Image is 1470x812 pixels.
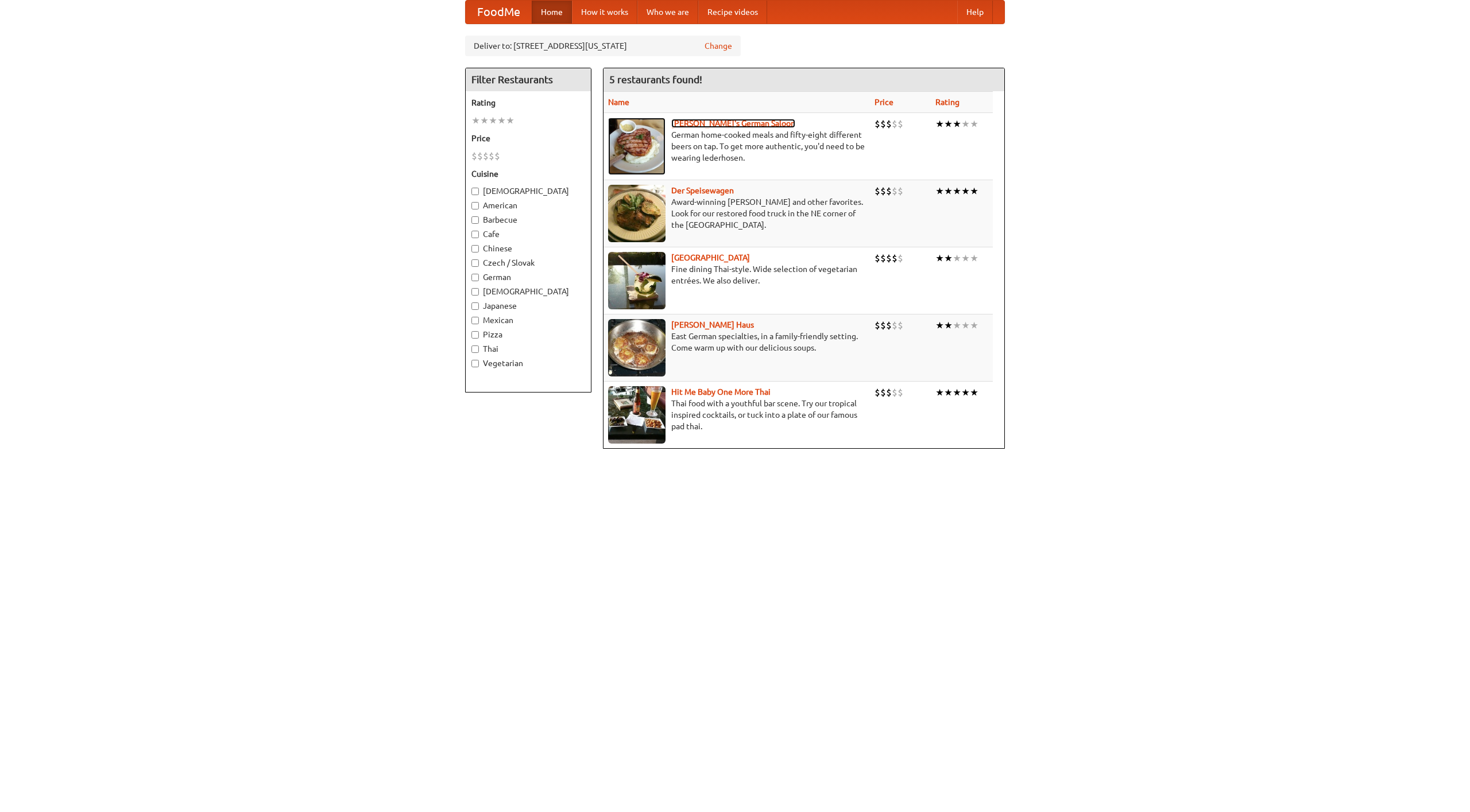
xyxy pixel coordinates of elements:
img: kohlhaus.jpg [608,319,666,376]
input: Mexican [471,317,479,324]
li: $ [892,185,898,197]
ng-pluralize: 5 restaurants found! [609,74,702,85]
a: Rating [935,98,960,107]
li: ★ [944,386,953,399]
div: Deliver to: [STREET_ADDRESS][US_STATE] [465,36,741,56]
li: $ [892,252,898,265]
label: Barbecue [471,214,585,226]
li: $ [886,185,892,197]
li: ★ [953,319,961,332]
li: $ [880,319,886,332]
li: ★ [961,386,970,399]
li: $ [875,386,880,399]
li: ★ [944,118,953,130]
li: $ [886,386,892,399]
label: Vegetarian [471,358,585,369]
h5: Price [471,133,585,144]
li: ★ [944,319,953,332]
li: ★ [953,185,961,197]
li: ★ [970,252,978,265]
li: ★ [480,114,489,127]
p: Thai food with a youthful bar scene. Try our tropical inspired cocktails, or tuck into a plate of... [608,398,865,432]
input: Chinese [471,245,479,252]
input: German [471,274,479,281]
li: ★ [970,319,978,332]
li: ★ [935,319,944,332]
li: ★ [944,185,953,197]
li: $ [886,118,892,130]
li: ★ [489,114,497,127]
li: ★ [953,386,961,399]
label: Thai [471,343,585,355]
li: $ [880,252,886,265]
a: Home [532,1,572,24]
p: East German specialties, in a family-friendly setting. Come warm up with our delicious soups. [608,331,865,353]
label: German [471,271,585,283]
p: Fine dining Thai-style. Wide selection of vegetarian entrées. We also deliver. [608,263,865,286]
input: American [471,202,479,209]
li: $ [875,185,880,197]
li: $ [898,386,903,399]
li: $ [886,319,892,332]
label: Cafe [471,228,585,240]
label: Pizza [471,329,585,340]
input: Japanese [471,302,479,310]
li: $ [898,252,903,265]
li: $ [483,150,489,162]
a: [PERSON_NAME]'s German Saloon [671,119,795,128]
label: American [471,200,585,211]
li: ★ [935,386,944,399]
a: Change [705,40,732,52]
li: ★ [961,118,970,130]
li: ★ [497,114,506,127]
li: $ [489,150,494,162]
li: ★ [935,118,944,130]
p: Award-winning [PERSON_NAME] and other favorites. Look for our restored food truck in the NE corne... [608,196,865,231]
b: Der Speisewagen [671,186,734,195]
li: $ [875,118,880,130]
a: Help [957,1,993,24]
label: [DEMOGRAPHIC_DATA] [471,185,585,197]
li: ★ [961,185,970,197]
li: ★ [961,252,970,265]
li: $ [477,150,483,162]
li: ★ [953,252,961,265]
h4: Filter Restaurants [466,68,591,91]
a: Name [608,98,629,107]
a: Hit Me Baby One More Thai [671,387,771,397]
li: ★ [935,185,944,197]
li: $ [892,319,898,332]
h5: Cuisine [471,168,585,180]
li: ★ [506,114,514,127]
img: babythai.jpg [608,386,666,444]
label: Japanese [471,300,585,312]
li: $ [494,150,500,162]
img: speisewagen.jpg [608,185,666,242]
img: satay.jpg [608,252,666,309]
li: ★ [953,118,961,130]
label: [DEMOGRAPHIC_DATA] [471,286,585,297]
input: [DEMOGRAPHIC_DATA] [471,288,479,296]
li: ★ [944,252,953,265]
a: [GEOGRAPHIC_DATA] [671,253,750,262]
li: $ [898,118,903,130]
li: ★ [471,114,480,127]
li: $ [875,319,880,332]
li: ★ [970,386,978,399]
a: How it works [572,1,637,24]
a: [PERSON_NAME] Haus [671,320,754,329]
li: $ [880,185,886,197]
li: $ [892,386,898,399]
label: Mexican [471,314,585,326]
input: Thai [471,345,479,353]
p: German home-cooked meals and fifty-eight different beers on tap. To get more authentic, you'd nee... [608,129,865,164]
img: esthers.jpg [608,118,666,175]
label: Chinese [471,243,585,254]
li: $ [880,386,886,399]
li: $ [875,252,880,265]
li: $ [898,185,903,197]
